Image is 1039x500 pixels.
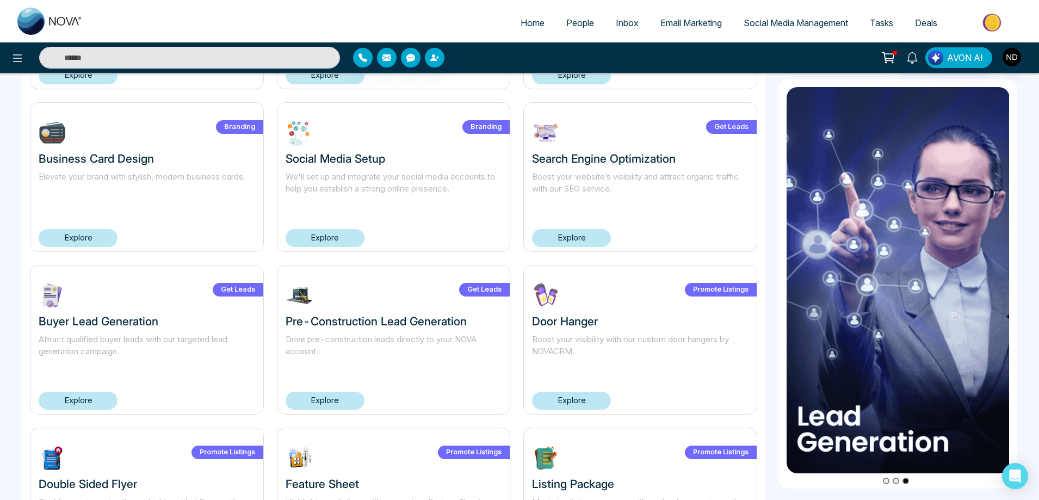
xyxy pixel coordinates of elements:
[213,283,263,297] label: Get Leads
[532,477,749,491] h3: Listing Package
[947,51,983,64] span: AVON AI
[39,119,66,146] img: BbxDK1732303356.jpg
[216,120,263,134] label: Branding
[532,229,611,247] a: Explore
[902,478,909,484] button: Go to slide 3
[532,282,559,309] img: Vlcuf1730739043.jpg
[286,334,502,371] p: Drive pre-construction leads directly to your NOVA account.
[1002,463,1028,489] div: Open Intercom Messenger
[39,477,255,491] h3: Double Sided Flyer
[459,283,510,297] label: Get Leads
[286,392,364,410] a: Explore
[462,120,510,134] label: Branding
[39,66,117,84] a: Explore
[555,13,605,33] a: People
[286,445,313,472] img: D2hWS1730737368.jpg
[859,13,904,33] a: Tasks
[39,152,255,165] h3: Business Card Design
[925,47,992,68] button: AVON AI
[1003,48,1021,66] img: User Avatar
[510,13,555,33] a: Home
[685,446,757,459] label: Promote Listings
[286,477,502,491] h3: Feature Sheet
[744,17,848,28] span: Social Media Management
[685,283,757,297] label: Promote Listings
[532,334,749,371] p: Boost your visibility with our custom door hangers by NOVACRM.
[706,120,757,134] label: Get Leads
[733,13,859,33] a: Social Media Management
[660,17,722,28] span: Email Marketing
[39,445,66,472] img: ZHOM21730738815.jpg
[893,478,899,484] button: Go to slide 2
[566,17,594,28] span: People
[191,446,263,459] label: Promote Listings
[286,229,364,247] a: Explore
[532,392,611,410] a: Explore
[521,17,545,28] span: Home
[532,66,611,84] a: Explore
[616,17,639,28] span: Inbox
[532,314,749,328] h3: Door Hanger
[286,119,313,146] img: ABHm51732302824.jpg
[39,229,117,247] a: Explore
[438,446,510,459] label: Promote Listings
[286,171,502,208] p: We'll set up and integrate your social media accounts to help you establish a strong online prese...
[286,66,364,84] a: Explore
[532,171,749,208] p: Boost your website’s visibility and attract organic traffic with our SEO service.
[787,87,1010,473] img: item3.png
[532,152,749,165] h3: Search Engine Optimization
[904,13,948,33] a: Deals
[954,10,1032,35] img: Market-place.gif
[928,50,943,65] img: Lead Flow
[532,119,559,146] img: eYwbv1730743564.jpg
[532,445,559,472] img: 2AeAQ1730737045.jpg
[39,392,117,410] a: Explore
[883,478,889,484] button: Go to slide 1
[286,282,313,309] img: FsSfh1730742515.jpg
[17,8,83,35] img: Nova CRM Logo
[286,152,502,165] h3: Social Media Setup
[605,13,650,33] a: Inbox
[39,171,255,208] p: Elevate your brand with stylish, modern business cards.
[650,13,733,33] a: Email Marketing
[39,282,66,309] img: sYAVk1730743386.jpg
[39,314,255,328] h3: Buyer Lead Generation
[286,314,502,328] h3: Pre-Construction Lead Generation
[870,17,893,28] span: Tasks
[39,334,255,371] p: Attract qualified buyer leads with our targeted lead generation campaign.
[915,17,937,28] span: Deals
